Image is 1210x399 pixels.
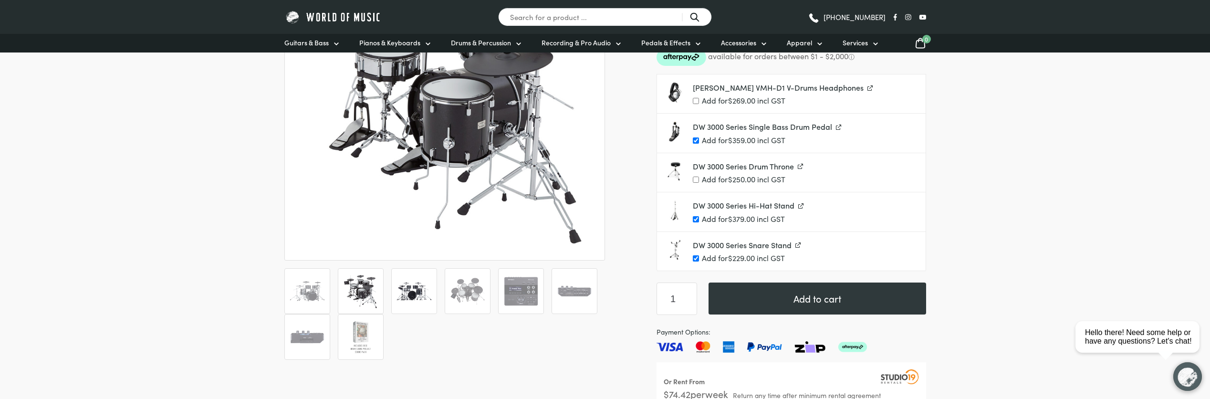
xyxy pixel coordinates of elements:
img: Roland VAD507 V-Drum Acoustic Design Digital Drum Kit Module Side [290,319,325,355]
input: Search for a product ... [498,8,712,26]
span: $ [728,135,732,145]
span: [PERSON_NAME] VMH-D1 V-Drums Headphones [693,82,864,93]
span: 379.00 [728,213,755,224]
input: Product quantity [657,283,697,315]
input: Add for$229.00 incl GST [693,255,699,262]
span: DW 3000 Series Hi-Hat Stand [693,200,794,210]
img: Roland VAD507 V-Drum Acoustic Design Digital Drum Kit - Image 8 [343,319,378,355]
span: 0 [922,35,931,43]
span: incl GST [757,95,785,105]
span: DW 3000 Series Drum Throne [693,161,794,171]
img: Roland-VMH-D1-V-Drums-Headphones-Profile [665,82,685,103]
span: incl GST [757,213,785,224]
img: DW-3000-Series-Snare-Stand [665,240,685,260]
img: Studio19 Rentals [881,369,919,384]
span: Accessories [721,38,756,48]
span: Payment Options: [657,326,926,337]
img: Roland VAD507 V-Drum Acoustic Design Digital Drum Kit - Image 4 [450,273,485,309]
span: $ [728,252,732,263]
img: Roland VAD507 V-Drum Acoustic Design Digital Drum Kit Front [290,273,325,309]
div: Or Rent From [664,376,705,387]
span: [PHONE_NUMBER] [824,13,886,21]
span: $ [728,174,732,184]
iframe: Chat with our support team [1072,294,1210,399]
img: DW-3000-Series-Hi-Hat-Stand [665,200,685,220]
input: Add for$269.00 incl GST [693,98,699,104]
img: DW-3000-Series-Single-Bass-Drum-Pedal [665,121,685,142]
input: Add for$359.00 incl GST [693,137,699,144]
img: Roland VAD507 V-Drum Acoustic Design Digital Drum Kit Side [343,273,378,309]
span: Recording & Pro Audio [542,38,611,48]
span: 229.00 [728,252,755,263]
span: 269.00 [728,95,755,105]
img: Roland VAD507 V-Drum Acoustic Design Digital Drum Kit Module Rear [557,273,592,309]
label: Add for [693,96,918,105]
span: incl GST [757,174,785,184]
img: Pay with Master card, Visa, American Express and Paypal [657,341,867,353]
span: $ [728,213,732,224]
label: Add for [693,215,918,224]
span: DW 3000 Series Single Bass Drum Pedal [693,121,832,132]
img: DW-3000-Series-Drum-Throne [665,161,685,181]
label: Add for [693,254,918,263]
input: Add for$379.00 incl GST [693,216,699,222]
img: Roland VAD507 V-Drum Acoustic Design Digital Drum Kit Rear [396,273,432,309]
span: incl GST [757,252,785,263]
span: Apparel [787,38,812,48]
span: Return any time after minimum rental agreement [733,392,881,399]
label: Add for [693,136,918,145]
span: Guitars & Bass [284,38,329,48]
span: 250.00 [728,174,755,184]
img: Roland VAD507 V-Drum Acoustic Design Digital Drum Kit Module [503,273,539,309]
span: Pedals & Effects [641,38,690,48]
span: incl GST [757,135,785,145]
span: Drums & Percussion [451,38,511,48]
input: Add for$250.00 incl GST [693,177,699,183]
span: Pianos & Keyboards [359,38,420,48]
span: Services [843,38,868,48]
a: [PHONE_NUMBER] [808,10,886,24]
button: Add to cart [709,283,926,315]
label: Add for [693,175,918,184]
span: 359.00 [728,135,755,145]
img: World of Music [284,10,382,24]
span: DW 3000 Series Snare Stand [693,240,792,250]
span: $ [728,95,732,105]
